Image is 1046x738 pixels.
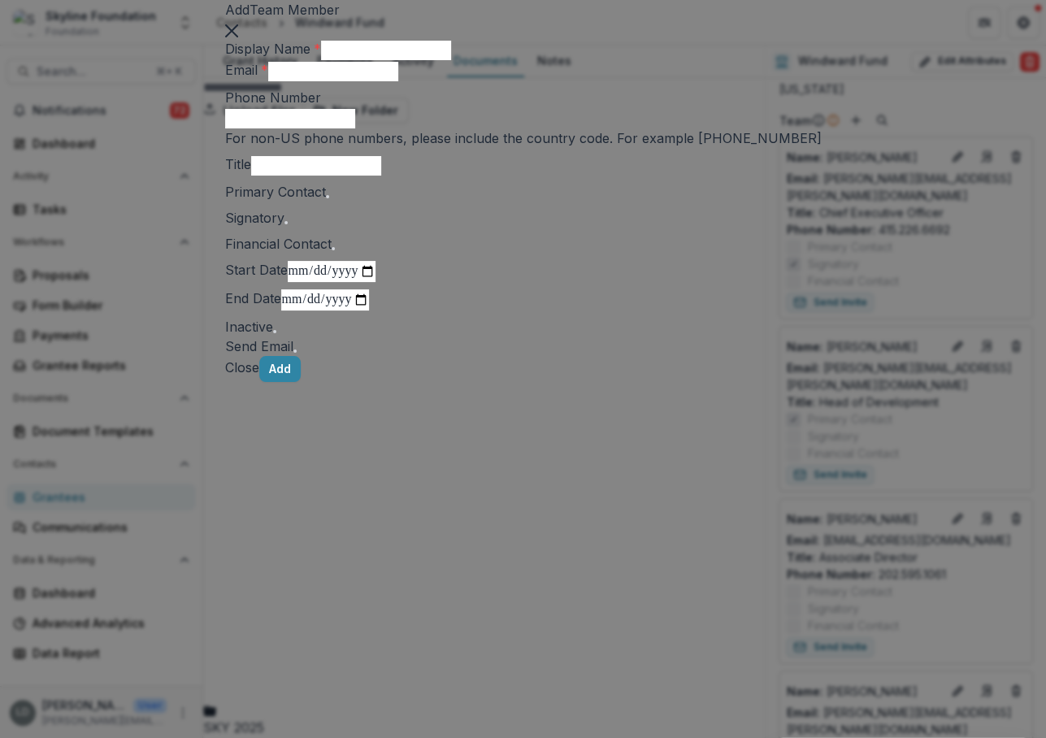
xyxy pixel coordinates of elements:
label: Signatory [225,210,284,226]
label: Primary Contact [225,184,326,200]
label: Title [225,156,251,172]
button: Close [225,358,259,377]
label: Display Name [225,41,321,57]
label: Email [225,62,268,78]
label: Inactive [225,319,273,335]
label: Phone Number [225,89,321,106]
label: End Date [225,290,281,306]
label: Send Email [225,338,293,354]
label: Financial Contact [225,236,332,252]
label: Start Date [225,262,288,278]
div: For non-US phone numbers, please include the country code. For example [PHONE_NUMBER] [225,128,822,148]
button: Add [259,356,301,382]
button: Close [225,20,238,39]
